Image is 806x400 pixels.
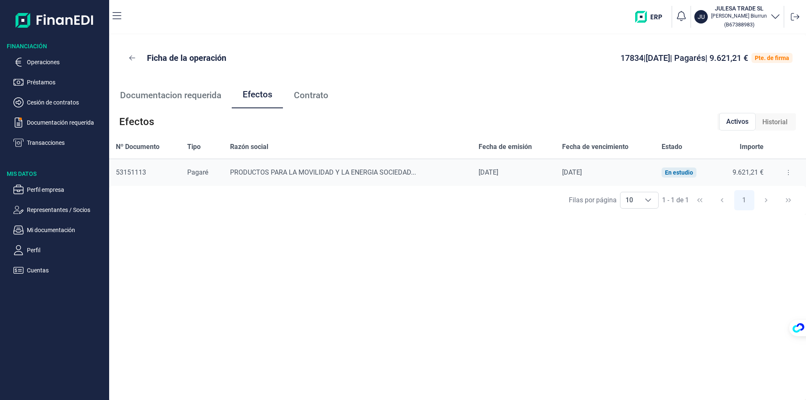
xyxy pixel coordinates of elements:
button: Last Page [778,190,798,210]
a: Efectos [232,81,283,109]
div: Pte. de firma [755,55,789,61]
button: JUJULESA TRADE SL[PERSON_NAME] Biurrun(B67388983) [694,4,780,29]
span: 1 - 1 de 1 [662,197,689,204]
span: Activos [726,117,748,127]
span: Efectos [243,90,272,99]
small: Copiar cif [724,21,754,28]
p: Préstamos [27,77,106,87]
img: erp [635,11,668,23]
span: Efectos [119,115,154,128]
span: Nº Documento [116,142,160,152]
div: PRODUCTOS PARA LA MOVILIDAD Y LA ENERGIA SOCIEDAD... [230,168,465,177]
button: Cesión de contratos [13,97,106,107]
p: Perfil [27,245,106,255]
button: Operaciones [13,57,106,67]
div: Activos [719,113,756,131]
p: Transacciones [27,138,106,148]
button: Préstamos [13,77,106,87]
span: 17834 | [DATE] | Pagarés | 9.621,21 € [620,53,748,63]
a: Documentacion requerida [109,81,232,109]
span: 10 [620,192,638,208]
h3: JULESA TRADE SL [711,4,767,13]
div: En estudio [665,169,693,176]
button: Perfil [13,245,106,255]
div: [DATE] [562,168,648,177]
span: Fecha de emisión [479,142,532,152]
span: 53151113 [116,168,146,176]
button: First Page [690,190,710,210]
button: Transacciones [13,138,106,148]
p: Representantes / Socios [27,205,106,215]
button: Next Page [756,190,776,210]
div: 9.621,21 € [722,168,764,177]
p: Cesión de contratos [27,97,106,107]
p: Operaciones [27,57,106,67]
span: Contrato [294,91,328,100]
p: Mi documentación [27,225,106,235]
p: Perfil empresa [27,185,106,195]
a: Contrato [283,81,339,109]
p: Cuentas [27,265,106,275]
button: Mi documentación [13,225,106,235]
div: Choose [638,192,658,208]
span: Importe [740,142,764,152]
p: [PERSON_NAME] Biurrun [711,13,767,19]
span: Tipo [187,142,201,152]
div: Filas por página [569,195,617,205]
p: Ficha de la operación [147,52,226,64]
div: Historial [756,114,794,131]
button: Representantes / Socios [13,205,106,215]
img: Logo de aplicación [16,7,94,34]
button: Perfil empresa [13,185,106,195]
p: JU [698,13,705,21]
span: Historial [762,117,788,127]
span: Estado [662,142,682,152]
span: Fecha de vencimiento [562,142,628,152]
span: Razón social [230,142,268,152]
button: Page 1 [734,190,754,210]
button: Cuentas [13,265,106,275]
span: Documentacion requerida [120,91,221,100]
button: Documentación requerida [13,118,106,128]
span: Pagaré [187,168,208,176]
p: Documentación requerida [27,118,106,128]
button: Previous Page [712,190,732,210]
div: [DATE] [479,168,548,177]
